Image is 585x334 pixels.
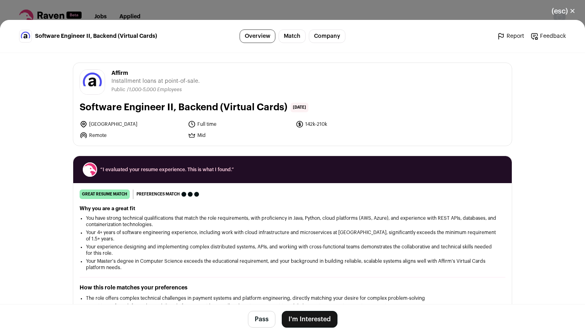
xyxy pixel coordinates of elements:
[497,32,524,40] a: Report
[86,258,499,271] li: Your Master's degree in Computer Science exceeds the educational requirement, and your background...
[127,87,182,93] li: /
[188,120,291,128] li: Full time
[86,215,499,228] li: You have strong technical qualifications that match the role requirements, with proficiency in Ja...
[80,101,287,114] h1: Software Engineer II, Backend (Virtual Cards)
[542,2,585,20] button: Close modal
[291,103,308,112] span: [DATE]
[86,303,499,309] li: Transition to fintech from observability platforms provides excellent learning opportunities whil...
[279,29,306,43] a: Match
[86,229,499,242] li: Your 4+ years of software engineering experience, including work with cloud infrastructure and mi...
[309,29,345,43] a: Company
[35,32,157,40] span: Software Engineer II, Backend (Virtual Cards)
[240,29,275,43] a: Overview
[80,189,130,199] div: great resume match
[188,131,291,139] li: Mid
[80,284,505,292] h2: How this role matches your preferences
[248,311,275,328] button: Pass
[136,190,180,198] span: Preferences match
[80,70,105,94] img: b8aebdd1f910e78187220eb90cc21d50074b3a99d53b240b52f0c4a299e1e609.jpg
[80,205,505,212] h2: Why you are a great fit
[282,311,337,328] button: I'm Interested
[86,295,499,301] li: The role offers complex technical challenges in payment systems and platform engineering, directl...
[111,77,200,85] span: Installment loans at point-of-sale.
[100,166,499,173] span: “I evaluated your resume experience. This is what I found.”
[111,87,127,93] li: Public
[80,131,183,139] li: Remote
[111,69,200,77] span: Affirm
[86,244,499,256] li: Your experience designing and implementing complex distributed systems, APIs, and working with cr...
[129,87,182,92] span: 1,000-5,000 Employees
[19,30,31,42] img: b8aebdd1f910e78187220eb90cc21d50074b3a99d53b240b52f0c4a299e1e609.jpg
[296,120,399,128] li: 142k-210k
[80,120,183,128] li: [GEOGRAPHIC_DATA]
[530,32,566,40] a: Feedback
